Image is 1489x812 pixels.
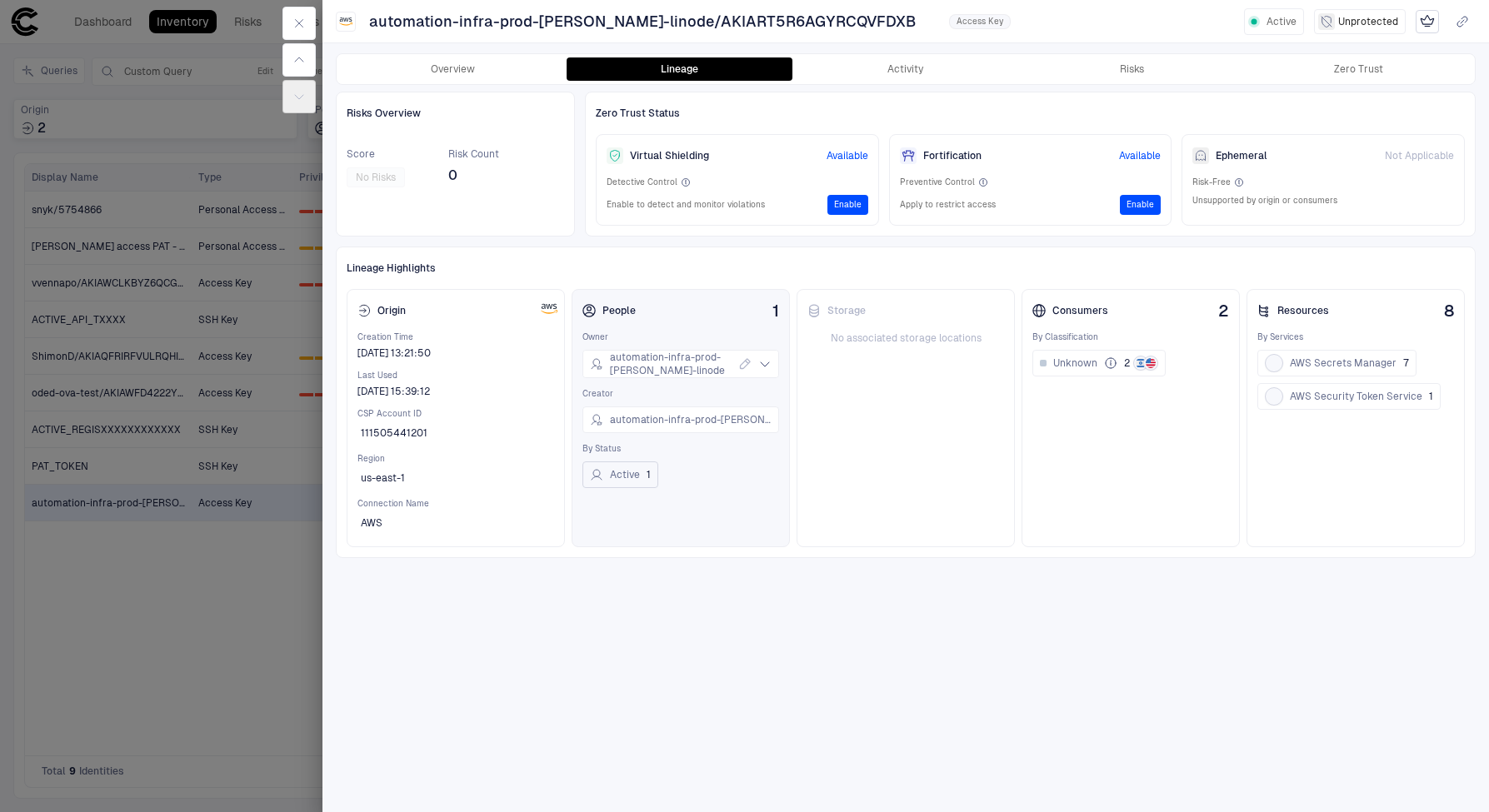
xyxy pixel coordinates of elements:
span: automation-infra-prod-[PERSON_NAME]-linode [610,351,735,377]
button: AWS [357,510,406,536]
span: Creation Time [357,331,554,343]
span: Score [347,147,405,161]
img: US [1146,358,1156,368]
span: No associated storage locations [807,331,1004,345]
button: AWS Secrets Manager7 [1257,350,1417,376]
span: [DATE] 13:21:50 [357,346,431,360]
span: Risk-Free [1192,177,1231,188]
button: 111505441201 [357,420,451,446]
span: 7 [1403,356,1409,370]
span: CSP Account ID [357,408,554,420]
div: 8/5/2025 13:39:12 (GMT+00:00 UTC) [357,385,430,398]
button: us-east-1 [357,465,428,491]
span: Ephemeral [1216,149,1267,162]
div: AWS [339,15,352,28]
span: By Classification [1032,331,1229,343]
button: AWS Security Token Service1 [1257,383,1441,410]
span: [DATE] 15:39:12 [357,385,430,398]
button: Enable [827,195,868,215]
span: Fortification [923,149,982,162]
button: Active1 [582,461,658,488]
span: Unsupported by origin or consumers [1192,195,1337,207]
div: People [582,304,636,317]
span: Region [357,453,554,465]
span: Not Applicable [1385,149,1454,162]
button: Overview [340,57,567,81]
span: Connection Name [357,498,554,510]
span: No Risks [356,171,396,184]
span: Last Used [357,370,554,381]
span: By Services [1257,331,1454,343]
div: Zero Trust [1334,62,1383,76]
div: Risks [1120,62,1144,76]
div: Resources [1257,304,1329,317]
span: Available [827,149,868,162]
div: Consumers [1032,304,1108,317]
span: 1 [1429,390,1433,403]
span: Detective Control [607,177,677,188]
span: us-east-1 [361,471,405,485]
span: By Status [582,443,779,455]
span: Active [1267,15,1297,28]
span: Virtual Shielding [630,149,709,162]
span: Creator [582,388,779,400]
span: 1 [647,468,651,481]
span: Apply to restrict access [900,199,996,211]
span: Risk Count [448,147,499,161]
div: Risks Overview [347,102,564,124]
span: 8 [1444,301,1454,320]
button: Unknown2ILUS [1032,350,1166,376]
div: 8/5/2025 11:21:50 (GMT+00:00 UTC) [357,346,431,360]
div: Lineage Highlights [347,257,1465,279]
span: 0 [448,167,499,184]
div: AWS [541,302,554,316]
span: 111505441201 [361,426,427,440]
div: Zero Trust Status [596,102,1465,124]
span: Preventive Control [900,177,975,188]
div: Storage [807,304,866,317]
button: Activity [792,57,1019,81]
button: Enable [1120,195,1161,215]
span: AWS Secrets Manager [1290,356,1397,370]
span: Unprotected [1338,15,1398,28]
span: 2 [1218,301,1229,320]
span: AWS Security Token Service [1290,390,1422,403]
div: Mark as Crown Jewel [1416,10,1439,33]
img: IL [1136,358,1146,368]
span: automation-infra-prod-[PERSON_NAME]-linode [610,413,772,426]
span: Available [1119,149,1161,162]
span: automation-infra-prod-[PERSON_NAME]-linode/AKIART5R6AGYRCQVFDXB [369,12,916,32]
span: Unknown [1053,356,1097,370]
span: Access Key [957,16,1003,27]
button: automation-infra-prod-[PERSON_NAME]-linode/AKIART5R6AGYRCQVFDXB [366,8,939,35]
span: Owner [582,331,779,343]
span: AWS [361,516,382,530]
button: automation-infra-prod-[PERSON_NAME]-linode [582,406,779,433]
div: Origin [357,304,406,317]
button: Lineage [567,57,793,81]
span: 1 [772,301,779,320]
span: 2 [1124,356,1130,370]
span: Enable to detect and monitor violations [607,199,765,211]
